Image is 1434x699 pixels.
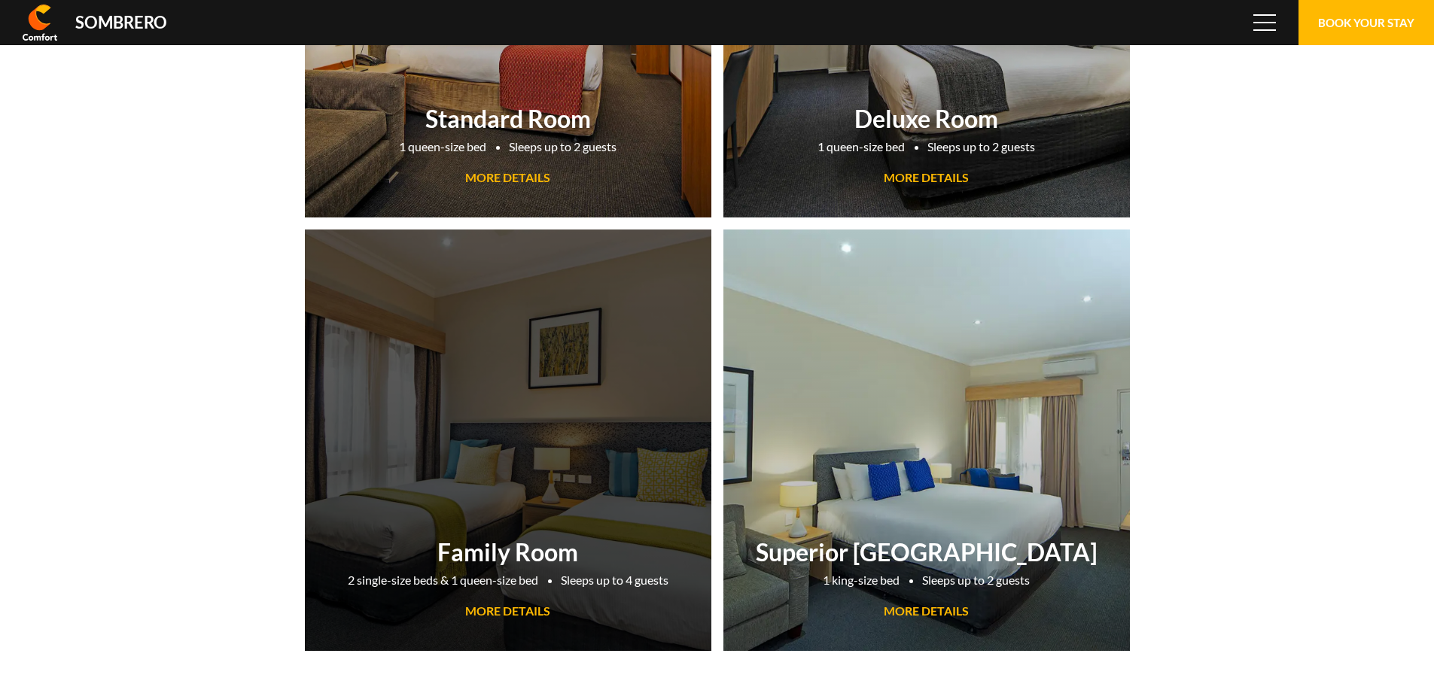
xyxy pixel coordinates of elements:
a: Superior [GEOGRAPHIC_DATA]1 king-size bedSleeps up to 2 guestsMORE DETAILS [723,229,1130,651]
li: Sleeps up to 2 guests [509,137,617,157]
h2: Standard Room [312,104,704,133]
li: Sleeps up to 2 guests [927,137,1035,157]
li: 1 king-size bed [823,570,900,590]
span: MORE DETAILS [884,603,969,618]
li: Sleeps up to 4 guests [561,570,668,590]
a: Family Room2 single-size beds & 1 queen-size bedSleeps up to 4 guestsMORE DETAILS [305,229,711,651]
div: Sombrero [75,14,167,31]
li: 1 queen-size bed [817,137,905,157]
h2: Family Room [312,537,704,567]
span: Menu [1253,14,1276,31]
span: MORE DETAILS [465,170,550,184]
span: MORE DETAILS [884,170,969,184]
li: Sleeps up to 2 guests [922,570,1030,590]
li: 2 single-size beds & 1 queen-size bed [348,570,538,590]
span: MORE DETAILS [465,603,550,618]
h2: Superior [GEOGRAPHIC_DATA] [731,537,1122,567]
li: 1 queen-size bed [399,137,486,157]
img: Comfort Inn & Suites Sombrero [23,5,57,41]
h2: Deluxe Room [731,104,1122,133]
